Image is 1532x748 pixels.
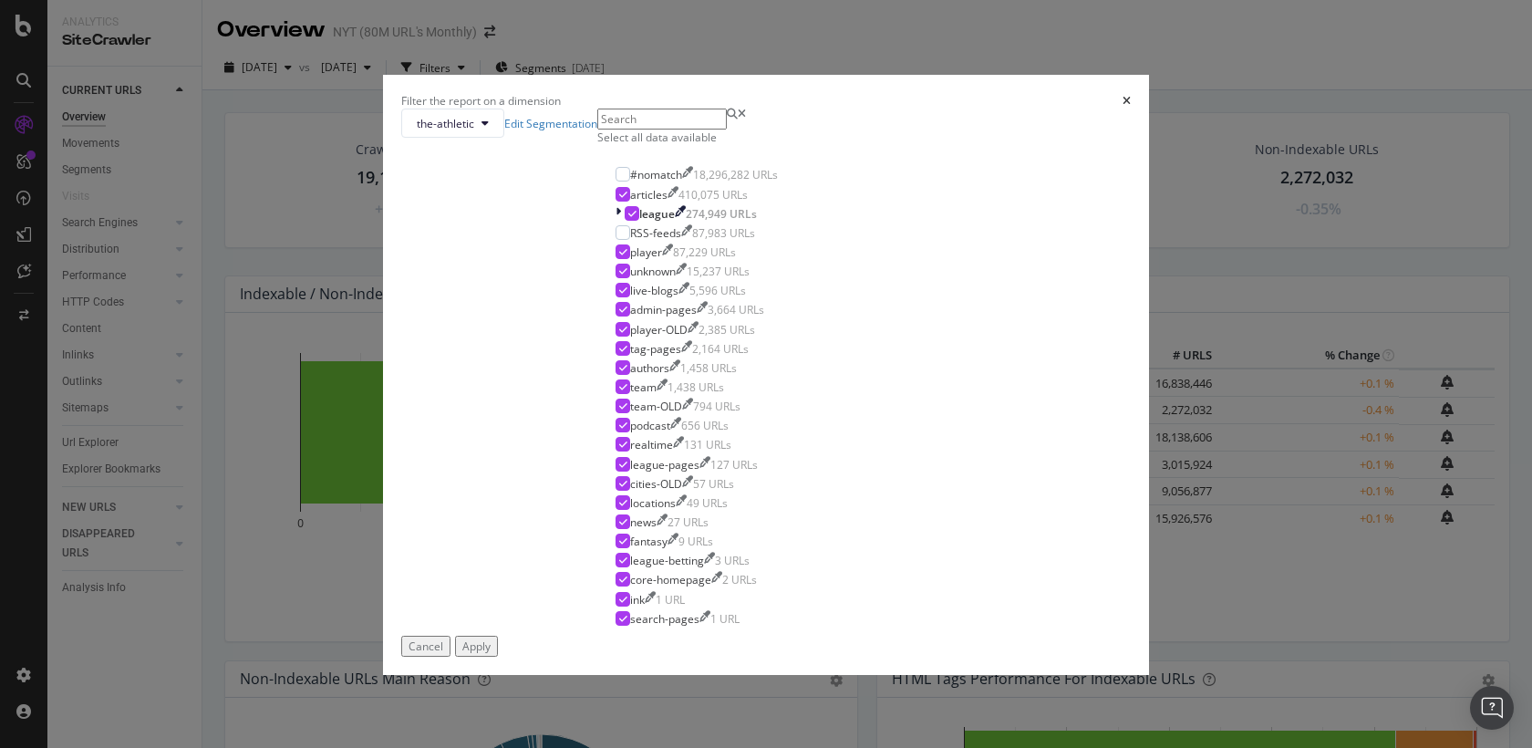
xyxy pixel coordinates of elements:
[687,495,728,511] div: 49 URLs
[630,611,699,627] div: search-pages
[630,225,681,241] div: RSS-feeds
[383,75,1149,675] div: modal
[630,399,682,414] div: team-OLD
[401,93,561,109] div: Filter the report on a dimension
[673,244,736,260] div: 87,229 URLs
[630,187,668,203] div: articles
[630,553,704,568] div: league-betting
[630,322,688,338] div: player-OLD
[630,476,682,492] div: cities-OLD
[504,116,597,131] a: Edit Segmentation
[630,360,669,376] div: authors
[681,418,729,433] div: 656 URLs
[630,341,681,357] div: tag-pages
[630,244,662,260] div: player
[699,322,755,338] div: 2,385 URLs
[630,534,668,549] div: fantasy
[401,636,450,657] button: Cancel
[1123,93,1131,109] div: times
[689,283,746,298] div: 5,596 URLs
[630,437,673,452] div: realtime
[668,514,709,530] div: 27 URLs
[409,639,443,654] div: Cancel
[630,457,699,473] div: league-pages
[1470,686,1514,730] div: Open Intercom Messenger
[715,553,750,568] div: 3 URLs
[710,611,740,627] div: 1 URL
[708,302,764,317] div: 3,664 URLs
[630,167,682,182] div: #nomatch
[630,264,676,279] div: unknown
[630,418,670,433] div: podcast
[686,206,757,222] div: 274,949 URLs
[630,379,657,395] div: team
[401,109,504,138] button: the-athletic
[630,283,678,298] div: live-blogs
[597,130,796,145] div: Select all data available
[462,639,491,654] div: Apply
[687,264,750,279] div: 15,237 URLs
[597,109,727,130] input: Search
[684,437,731,452] div: 131 URLs
[680,360,737,376] div: 1,458 URLs
[693,399,740,414] div: 794 URLs
[722,572,757,587] div: 2 URLs
[678,534,713,549] div: 9 URLs
[692,341,749,357] div: 2,164 URLs
[656,592,685,608] div: 1 URL
[455,636,498,657] button: Apply
[630,572,711,587] div: core-homepage
[630,495,676,511] div: locations
[630,302,697,317] div: admin-pages
[417,116,474,131] span: the-athletic
[630,514,657,530] div: news
[630,592,645,608] div: ink
[710,457,758,473] div: 127 URLs
[668,379,724,395] div: 1,438 URLs
[693,476,734,492] div: 57 URLs
[639,206,675,222] div: league
[693,167,778,182] div: 18,296,282 URLs
[692,225,755,241] div: 87,983 URLs
[678,187,748,203] div: 410,075 URLs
